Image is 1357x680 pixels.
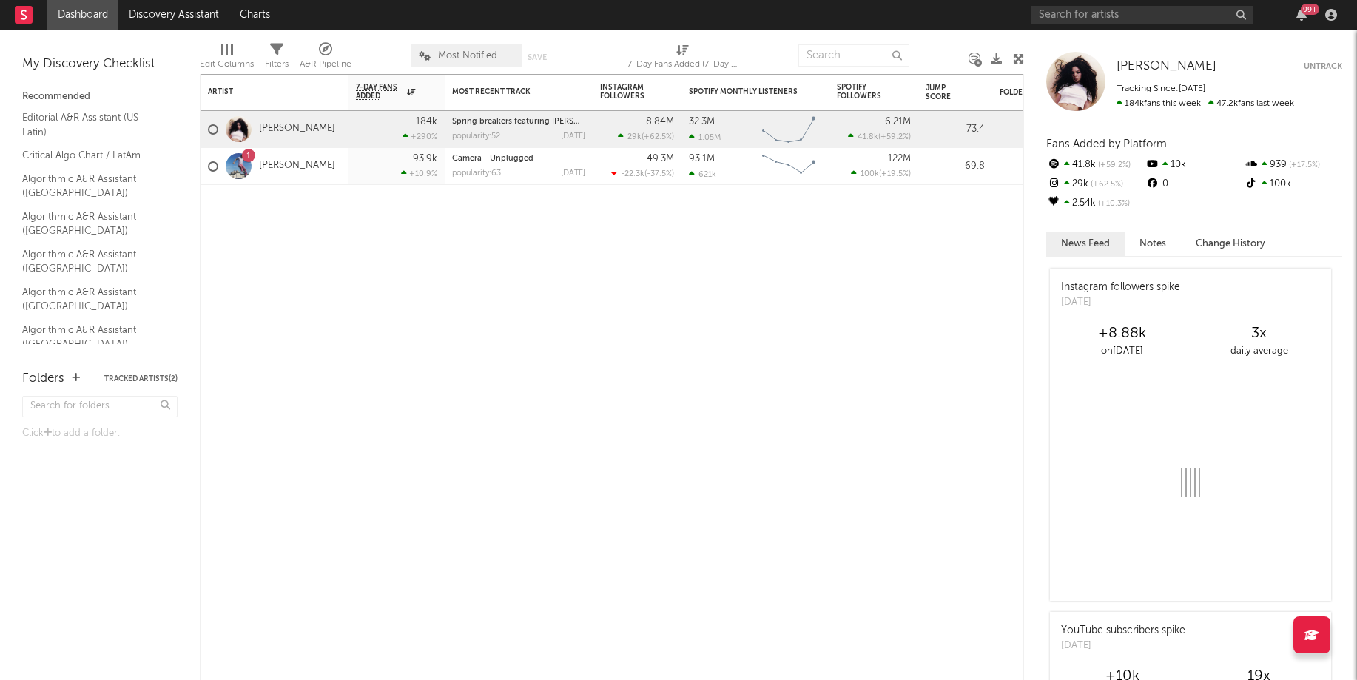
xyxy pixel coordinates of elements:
[1046,175,1145,194] div: 29k
[259,160,335,172] a: [PERSON_NAME]
[22,147,163,164] a: Critical Algo Chart / LatAm
[1061,639,1185,653] div: [DATE]
[1125,232,1181,256] button: Notes
[611,169,674,178] div: ( )
[300,37,351,80] div: A&R Pipeline
[452,87,563,96] div: Most Recent Track
[1117,99,1294,108] span: 47.2k fans last week
[1061,623,1185,639] div: YouTube subscribers spike
[22,171,163,201] a: Algorithmic A&R Assistant ([GEOGRAPHIC_DATA])
[689,154,715,164] div: 93.1M
[926,84,963,101] div: Jump Score
[1296,9,1307,21] button: 99+
[837,83,889,101] div: Spotify Followers
[1096,200,1130,208] span: +10.3 %
[438,51,497,61] span: Most Notified
[208,87,319,96] div: Artist
[1054,343,1191,360] div: on [DATE]
[1191,343,1327,360] div: daily average
[1117,99,1201,108] span: 184k fans this week
[926,158,985,175] div: 69.8
[22,284,163,314] a: Algorithmic A&R Assistant ([GEOGRAPHIC_DATA])
[1304,59,1342,74] button: Untrack
[22,110,163,140] a: Editorial A&R Assistant (US Latin)
[528,53,547,61] button: Save
[798,44,909,67] input: Search...
[22,246,163,277] a: Algorithmic A&R Assistant ([GEOGRAPHIC_DATA])
[861,170,879,178] span: 100k
[881,170,909,178] span: +19.5 %
[621,170,644,178] span: -22.3k
[1301,4,1319,15] div: 99 +
[627,55,738,73] div: 7-Day Fans Added (7-Day Fans Added)
[1244,175,1342,194] div: 100k
[647,154,674,164] div: 49.3M
[880,133,909,141] span: +59.2 %
[1244,155,1342,175] div: 939
[22,209,163,239] a: Algorithmic A&R Assistant ([GEOGRAPHIC_DATA])
[926,121,985,138] div: 73.4
[259,123,335,135] a: [PERSON_NAME]
[647,170,672,178] span: -37.5 %
[22,396,178,417] input: Search for folders...
[22,425,178,442] div: Click to add a folder.
[689,169,716,179] div: 621k
[1117,59,1216,74] a: [PERSON_NAME]
[1046,155,1145,175] div: 41.8k
[689,132,721,142] div: 1.05M
[848,132,911,141] div: ( )
[1145,155,1243,175] div: 10k
[1046,138,1167,149] span: Fans Added by Platform
[689,87,800,96] div: Spotify Monthly Listeners
[401,169,437,178] div: +10.9 %
[1046,232,1125,256] button: News Feed
[1145,175,1243,194] div: 0
[265,55,289,73] div: Filters
[1117,84,1205,93] span: Tracking Since: [DATE]
[1096,161,1131,169] span: +59.2 %
[1061,280,1180,295] div: Instagram followers spike
[403,132,437,141] div: +290 %
[452,155,585,163] div: Camera - Unplugged
[1181,232,1280,256] button: Change History
[265,37,289,80] div: Filters
[627,37,738,80] div: 7-Day Fans Added (7-Day Fans Added)
[689,117,715,127] div: 32.3M
[356,83,403,101] span: 7-Day Fans Added
[618,132,674,141] div: ( )
[561,132,585,141] div: [DATE]
[1117,60,1216,73] span: [PERSON_NAME]
[104,375,178,383] button: Tracked Artists(2)
[300,55,351,73] div: A&R Pipeline
[646,117,674,127] div: 8.84M
[22,55,178,73] div: My Discovery Checklist
[1000,88,1111,97] div: Folders
[851,169,911,178] div: ( )
[1031,6,1253,24] input: Search for artists
[452,118,616,126] a: Spring breakers featuring [PERSON_NAME]
[452,132,500,141] div: popularity: 52
[755,111,822,148] svg: Chart title
[561,169,585,178] div: [DATE]
[858,133,878,141] span: 41.8k
[1088,181,1123,189] span: +62.5 %
[755,148,822,185] svg: Chart title
[22,88,178,106] div: Recommended
[22,322,163,352] a: Algorithmic A&R Assistant ([GEOGRAPHIC_DATA])
[452,118,585,126] div: Spring breakers featuring kesha
[22,370,64,388] div: Folders
[888,154,911,164] div: 122M
[1191,325,1327,343] div: 3 x
[600,83,652,101] div: Instagram Followers
[1054,325,1191,343] div: +8.88k
[1046,194,1145,213] div: 2.54k
[452,155,533,163] a: Camera - Unplugged
[413,154,437,164] div: 93.9k
[627,133,642,141] span: 29k
[200,37,254,80] div: Edit Columns
[1287,161,1320,169] span: +17.5 %
[885,117,911,127] div: 6.21M
[1061,295,1180,310] div: [DATE]
[416,117,437,127] div: 184k
[644,133,672,141] span: +62.5 %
